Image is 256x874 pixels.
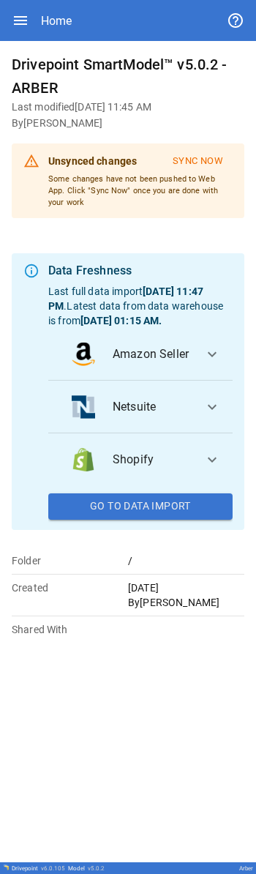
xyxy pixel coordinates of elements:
[128,595,244,610] p: By [PERSON_NAME]
[41,865,65,872] span: v 6.0.105
[12,53,244,100] h6: Drivepoint SmartModel™ v5.0.2 - ARBER
[48,284,233,328] p: Last full data import . Latest data from data warehouse is from
[48,328,233,381] button: data_logoAmazon Seller
[12,622,128,637] p: Shared With
[12,100,244,116] h6: Last modified [DATE] 11:45 AM
[48,262,233,280] div: Data Freshness
[163,149,233,173] button: Sync Now
[128,580,244,595] p: [DATE]
[48,173,233,208] p: Some changes have not been pushed to Web App. Click "Sync Now" once you are done with your work
[239,865,253,872] div: Arber
[113,346,192,363] span: Amazon Seller
[12,116,244,132] h6: By [PERSON_NAME]
[12,553,128,568] p: Folder
[48,381,233,433] button: data_logoNetsuite
[113,451,192,468] span: Shopify
[72,448,95,471] img: data_logo
[88,865,105,872] span: v 5.0.2
[203,398,221,416] span: expand_more
[203,346,221,363] span: expand_more
[12,865,65,872] div: Drivepoint
[128,553,244,568] p: /
[12,580,128,595] p: Created
[48,433,233,486] button: data_logoShopify
[3,864,9,870] img: Drivepoint
[41,14,72,28] div: Home
[72,395,95,419] img: data_logo
[80,315,162,326] b: [DATE] 01:15 AM .
[48,155,137,167] b: Unsynced changes
[72,343,95,366] img: data_logo
[48,285,203,312] b: [DATE] 11:47 PM
[68,865,105,872] div: Model
[113,398,192,416] span: Netsuite
[48,493,233,520] button: Go To Data Import
[203,451,221,468] span: expand_more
